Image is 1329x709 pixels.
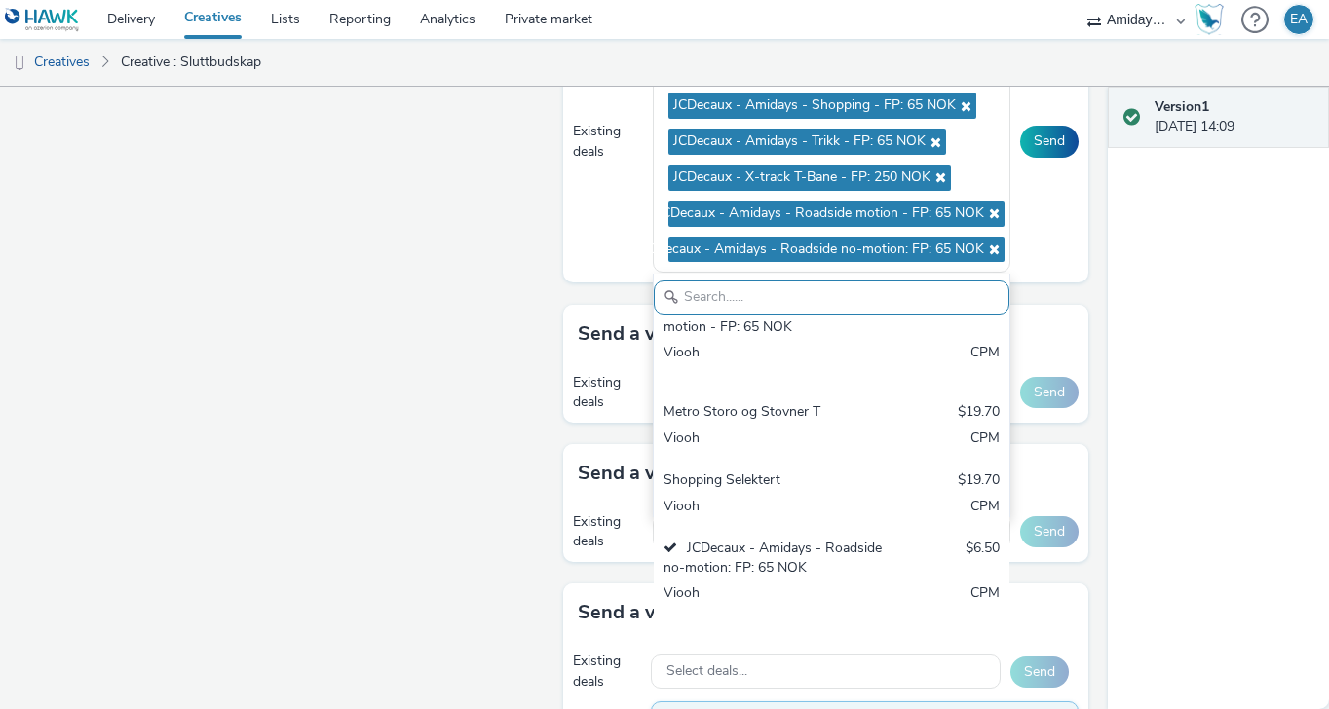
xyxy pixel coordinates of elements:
[578,459,954,488] h3: Send a validation request to MyAdbooker
[664,497,885,519] div: Viooh
[1155,97,1313,137] div: [DATE] 14:09
[673,97,956,114] span: JCDecaux - Amidays - Shopping - FP: 65 NOK
[573,122,642,162] div: Existing deals
[666,663,747,680] span: Select deals...
[664,343,885,383] div: Viooh
[1290,5,1308,34] div: EA
[1020,377,1079,408] button: Send
[664,429,885,451] div: Viooh
[1020,516,1079,547] button: Send
[578,319,930,349] h3: Send a validation request to Broadsign
[5,8,80,32] img: undefined Logo
[1195,4,1224,35] img: Hawk Academy
[573,652,641,691] div: Existing deals
[970,343,1000,383] div: CPM
[958,402,1000,425] div: $19.70
[664,470,885,493] div: Shopping Selektert
[664,402,885,425] div: Metro Storo og Stovner T
[171,60,354,388] img: Advertisement preview
[573,512,642,552] div: Existing deals
[10,54,29,73] img: dooh
[673,169,930,186] span: JCDecaux - X-track T-Bane - FP: 250 NOK
[642,242,984,258] span: JCDecaux - Amidays - Roadside no-motion: FP: 65 NOK
[578,598,962,627] h3: Send a validation request to Phenix Digital
[657,205,984,222] span: JCDecaux - Amidays - Roadside motion - FP: 65 NOK
[664,583,885,623] div: Viooh
[970,429,1000,451] div: CPM
[654,280,1009,315] input: Search......
[970,583,1000,623] div: CPM
[111,39,271,86] a: Creative : Sluttbudskap
[1195,4,1232,35] a: Hawk Academy
[1020,126,1079,157] button: Send
[664,539,885,578] div: JCDecaux - Amidays - Roadside no-motion: FP: 65 NOK
[1155,97,1209,116] strong: Version 1
[673,133,926,150] span: JCDecaux - Amidays - Trikk - FP: 65 NOK
[966,539,1000,578] div: $6.50
[970,497,1000,519] div: CPM
[958,470,1000,493] div: $19.70
[1010,656,1069,688] button: Send
[573,373,642,413] div: Existing deals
